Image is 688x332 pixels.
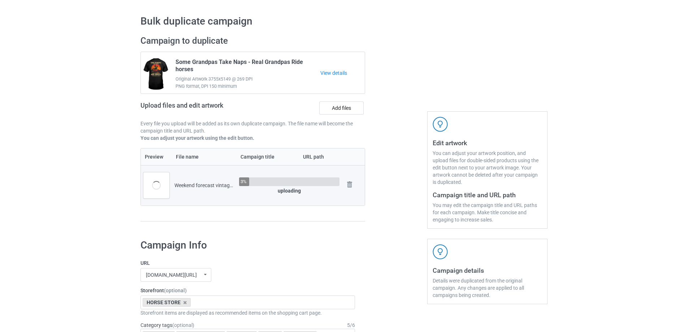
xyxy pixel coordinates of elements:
h1: Bulk duplicate campaign [140,15,548,28]
div: 5 / 6 [347,322,355,329]
img: svg+xml;base64,PD94bWwgdmVyc2lvbj0iMS4wIiBlbmNvZGluZz0iVVRGLTgiPz4KPHN2ZyB3aWR0aD0iNDJweCIgaGVpZ2... [433,117,448,132]
div: uploading [239,187,339,194]
div: [DOMAIN_NAME][URL] [146,272,197,277]
th: URL path [299,148,342,165]
th: File name [172,148,237,165]
div: Weekend forecast vintage.png [174,182,234,189]
th: Preview [141,148,172,165]
h3: Campaign details [433,266,542,275]
label: Add files [319,102,364,115]
div: HORSE STORE [143,298,191,307]
label: URL [140,259,355,267]
label: Category tags [140,322,194,329]
p: Every file you upload will be added as its own duplicate campaign. The file name will become the ... [140,120,365,134]
th: Campaign title [237,148,299,165]
div: You may edit the campaign title and URL paths for each campaign. Make title concise and engaging ... [433,202,542,223]
div: 3% [241,179,247,184]
label: Storefront [140,287,355,294]
span: Original Artwork 3755x5149 @ 269 DPI [176,76,320,83]
b: You can adjust your artwork using the edit button. [140,135,254,141]
div: Storefront items are displayed as recommended items on the shopping cart page. [140,309,355,316]
span: PNG format, DPI 150 minimum [176,83,320,90]
div: You can adjust your artwork position, and upload files for double-sided products using the edit b... [433,150,542,186]
a: View details [320,69,365,77]
h2: Campaign to duplicate [140,35,365,47]
span: (optional) [172,322,194,328]
span: (optional) [164,288,187,293]
h1: Campaign Info [140,239,355,252]
h3: Edit artwork [433,139,542,147]
img: svg+xml;base64,PD94bWwgdmVyc2lvbj0iMS4wIiBlbmNvZGluZz0iVVRGLTgiPz4KPHN2ZyB3aWR0aD0iNDJweCIgaGVpZ2... [433,244,448,259]
img: svg+xml;base64,PD94bWwgdmVyc2lvbj0iMS4wIiBlbmNvZGluZz0iVVRGLTgiPz4KPHN2ZyB3aWR0aD0iMjhweCIgaGVpZ2... [345,180,355,190]
span: Some Grandpas Take Naps - Real Grandpas Ride horses [176,59,320,76]
h3: Campaign title and URL path [433,191,542,199]
div: Details were duplicated from the original campaign. Any changes are applied to all campaigns bein... [433,277,542,299]
h2: Upload files and edit artwork [140,102,275,115]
